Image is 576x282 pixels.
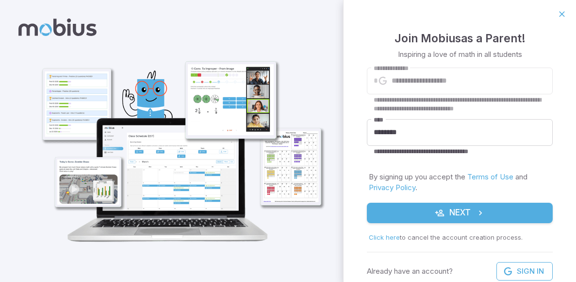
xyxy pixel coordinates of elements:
a: Privacy Policy [369,183,415,192]
span: Click here [369,233,400,241]
a: Terms of Use [467,172,513,181]
p: Already have an account? [367,266,453,277]
p: By signing up you accept the and . [369,172,551,193]
img: parent_1-illustration [27,28,331,251]
p: Inspiring a love of math in all students [398,49,522,60]
a: Sign In [496,262,553,281]
h4: Join Mobius as a Parent ! [395,30,526,47]
button: Next [367,203,553,223]
p: to cancel the account creation process . [369,233,551,243]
